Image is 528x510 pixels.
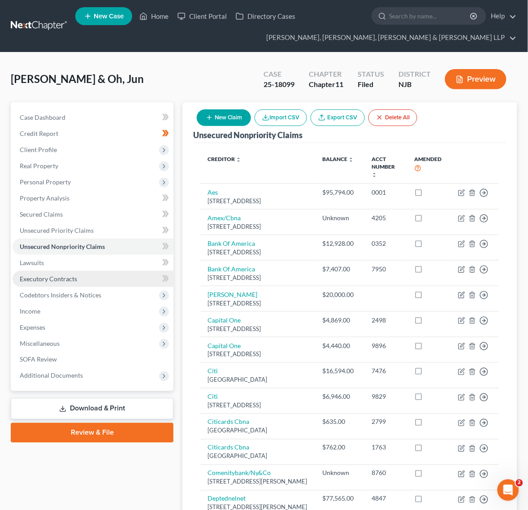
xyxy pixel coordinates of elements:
[322,156,354,162] a: Balance unfold_more
[13,352,173,368] a: SOFA Review
[11,72,144,85] span: [PERSON_NAME] & Oh, Jun
[20,227,94,234] span: Unsecured Priority Claims
[208,265,255,273] a: Bank Of America
[322,341,357,350] div: $4,440.00
[322,418,357,427] div: $635.00
[13,271,173,287] a: Executory Contracts
[487,8,517,24] a: Help
[13,255,173,271] a: Lawsuits
[335,80,343,88] span: 11
[262,30,517,46] a: [PERSON_NAME], [PERSON_NAME], [PERSON_NAME] & [PERSON_NAME] LLP
[322,188,357,197] div: $95,794.00
[372,418,400,427] div: 2799
[208,342,241,349] a: Capital One
[372,188,400,197] div: 0001
[11,423,173,443] a: Review & File
[322,214,357,222] div: Unknown
[20,356,57,363] span: SOFA Review
[372,316,400,325] div: 2498
[398,69,431,79] div: District
[236,157,241,162] i: unfold_more
[322,316,357,325] div: $4,869.00
[390,8,472,24] input: Search by name...
[231,8,300,24] a: Directory Cases
[372,443,400,452] div: 1763
[372,239,400,248] div: 0352
[208,248,308,257] div: [STREET_ADDRESS]
[322,392,357,401] div: $6,946.00
[445,69,506,89] button: Preview
[20,194,69,202] span: Property Analysis
[20,307,40,315] span: Income
[309,69,343,79] div: Chapter
[20,243,105,250] span: Unsecured Nonpriority Claims
[135,8,173,24] a: Home
[311,109,365,126] a: Export CSV
[20,291,101,299] span: Codebtors Insiders & Notices
[372,392,400,401] div: 9829
[358,69,384,79] div: Status
[173,8,231,24] a: Client Portal
[193,130,303,140] div: Unsecured Nonpriority Claims
[322,367,357,376] div: $16,594.00
[208,393,218,401] a: Citi
[208,427,308,435] div: [GEOGRAPHIC_DATA]
[208,418,249,426] a: Citicards Cbna
[372,494,400,503] div: 4847
[208,452,308,461] div: [GEOGRAPHIC_DATA]
[208,367,218,375] a: Citi
[322,290,357,299] div: $20,000.00
[208,291,257,298] a: [PERSON_NAME]
[13,239,173,255] a: Unsecured Nonpriority Claims
[20,323,45,331] span: Expenses
[20,340,60,347] span: Miscellaneous
[208,350,308,359] div: [STREET_ADDRESS]
[208,495,246,502] a: Deptednelnet
[208,469,271,477] a: Comenitybank/Ny&Co
[20,113,65,121] span: Case Dashboard
[20,372,83,379] span: Additional Documents
[13,126,173,142] a: Credit Report
[208,197,308,205] div: [STREET_ADDRESS]
[372,341,400,350] div: 9896
[208,299,308,308] div: [STREET_ADDRESS]
[208,188,218,196] a: Aes
[197,109,251,126] button: New Claim
[13,190,173,206] a: Property Analysis
[208,222,308,231] div: [STREET_ADDRESS]
[368,109,417,126] button: Delete All
[13,109,173,126] a: Case Dashboard
[322,265,357,274] div: $7,407.00
[208,325,308,333] div: [STREET_ADDRESS]
[322,239,357,248] div: $12,928.00
[208,240,255,247] a: Bank Of America
[309,79,343,90] div: Chapter
[20,130,58,137] span: Credit Report
[208,156,241,162] a: Creditor unfold_more
[20,259,44,266] span: Lawsuits
[20,210,63,218] span: Secured Claims
[13,222,173,239] a: Unsecured Priority Claims
[372,156,395,178] a: Acct Number unfold_more
[20,275,77,283] span: Executory Contracts
[255,109,307,126] button: Import CSV
[20,162,58,170] span: Real Property
[208,401,308,410] div: [STREET_ADDRESS]
[372,367,400,376] div: 7476
[516,479,523,487] span: 2
[94,13,124,20] span: New Case
[348,157,354,162] i: unfold_more
[322,469,357,478] div: Unknown
[407,150,451,184] th: Amended
[264,79,294,90] div: 25-18099
[20,178,71,186] span: Personal Property
[372,214,400,222] div: 4205
[372,265,400,274] div: 7950
[208,274,308,282] div: [STREET_ADDRESS]
[208,444,249,451] a: Citicards Cbna
[372,469,400,478] div: 8760
[20,146,57,153] span: Client Profile
[208,478,308,486] div: [STREET_ADDRESS][PERSON_NAME]
[322,443,357,452] div: $762.00
[264,69,294,79] div: Case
